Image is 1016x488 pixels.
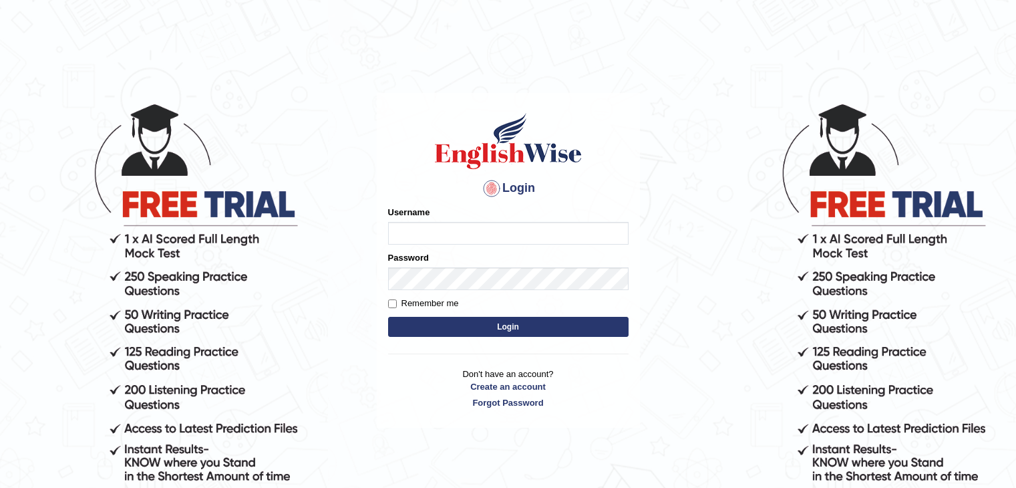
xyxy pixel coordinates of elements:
a: Create an account [388,380,629,393]
label: Password [388,251,429,264]
input: Remember me [388,299,397,308]
label: Remember me [388,297,459,310]
h4: Login [388,178,629,199]
a: Forgot Password [388,396,629,409]
label: Username [388,206,430,219]
button: Login [388,317,629,337]
p: Don't have an account? [388,368,629,409]
img: Logo of English Wise sign in for intelligent practice with AI [432,111,584,171]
